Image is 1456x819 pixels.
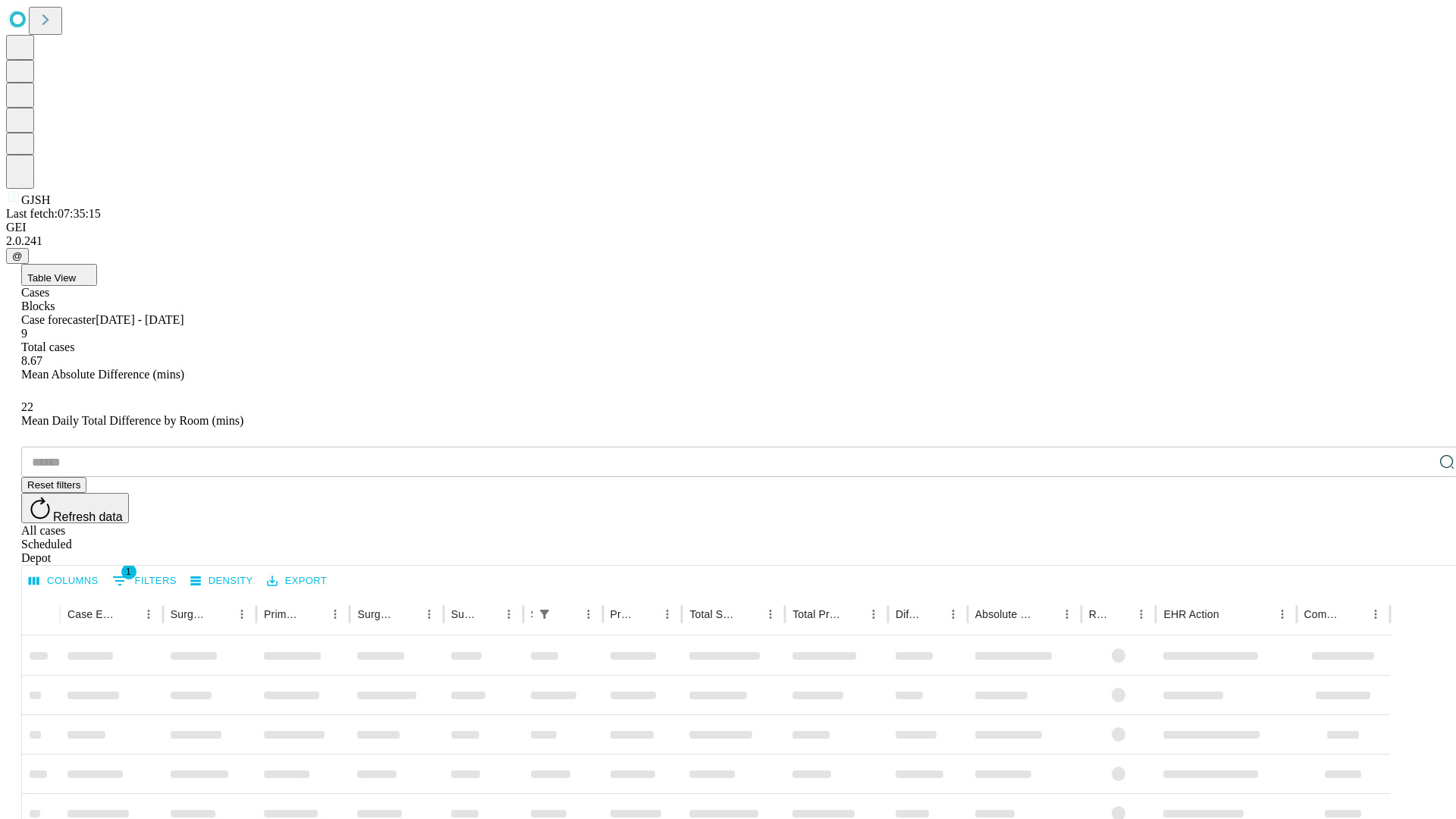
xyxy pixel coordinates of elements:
div: Case Epic Id [67,608,115,620]
span: @ [12,250,23,262]
button: Sort [842,604,863,625]
span: Last fetch: 07:35:15 [6,207,101,220]
button: Menu [498,604,519,625]
div: Primary Service [264,608,302,620]
div: Surgery Name [357,608,395,620]
div: Total Predicted Duration [792,608,840,620]
div: Surgeon Name [171,608,209,620]
button: Show filters [108,569,180,593]
button: Menu [863,604,884,625]
span: Reset filters [27,479,80,491]
div: Predicted In Room Duration [610,608,635,620]
button: Menu [578,604,599,625]
span: Table View [27,272,76,284]
span: 8.67 [21,354,42,367]
button: Show filters [534,604,555,625]
div: Scheduled In Room Duration [531,608,532,620]
button: Sort [1221,604,1242,625]
div: Surgery Date [451,608,475,620]
button: Menu [1365,604,1386,625]
span: Mean Absolute Difference (mins) [21,368,184,381]
div: GEI [6,221,1450,234]
button: Menu [657,604,678,625]
span: 1 [121,564,136,579]
button: Sort [921,604,943,625]
button: Sort [1109,604,1131,625]
button: Reset filters [21,477,86,493]
div: Comments [1304,608,1342,620]
div: 1 active filter [534,604,555,625]
button: Sort [210,604,231,625]
div: Difference [896,608,920,620]
button: Table View [21,264,97,286]
button: Density [187,570,257,593]
button: Menu [231,604,253,625]
div: Total Scheduled Duration [689,608,737,620]
button: Sort [1035,604,1056,625]
button: Menu [943,604,964,625]
span: 9 [21,327,27,340]
button: Menu [1056,604,1078,625]
button: Menu [760,604,781,625]
button: Menu [1131,604,1152,625]
button: Sort [557,604,578,625]
span: Case forecaster [21,313,96,326]
button: Sort [303,604,325,625]
button: Menu [1272,604,1293,625]
div: Resolved in EHR [1089,608,1109,620]
button: Sort [477,604,498,625]
button: Menu [325,604,346,625]
span: GJSH [21,193,50,206]
button: Menu [138,604,159,625]
button: @ [6,248,29,264]
button: Sort [1344,604,1365,625]
span: Mean Daily Total Difference by Room (mins) [21,414,243,427]
button: Export [263,570,331,593]
button: Menu [419,604,440,625]
span: 22 [21,400,33,413]
div: EHR Action [1163,608,1219,620]
button: Sort [739,604,760,625]
button: Refresh data [21,493,129,523]
button: Select columns [25,570,102,593]
div: 2.0.241 [6,234,1450,248]
div: Absolute Difference [975,608,1034,620]
span: [DATE] - [DATE] [96,313,184,326]
span: Refresh data [53,510,123,523]
button: Sort [397,604,419,625]
button: Sort [117,604,138,625]
button: Sort [635,604,657,625]
span: Total cases [21,340,74,353]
